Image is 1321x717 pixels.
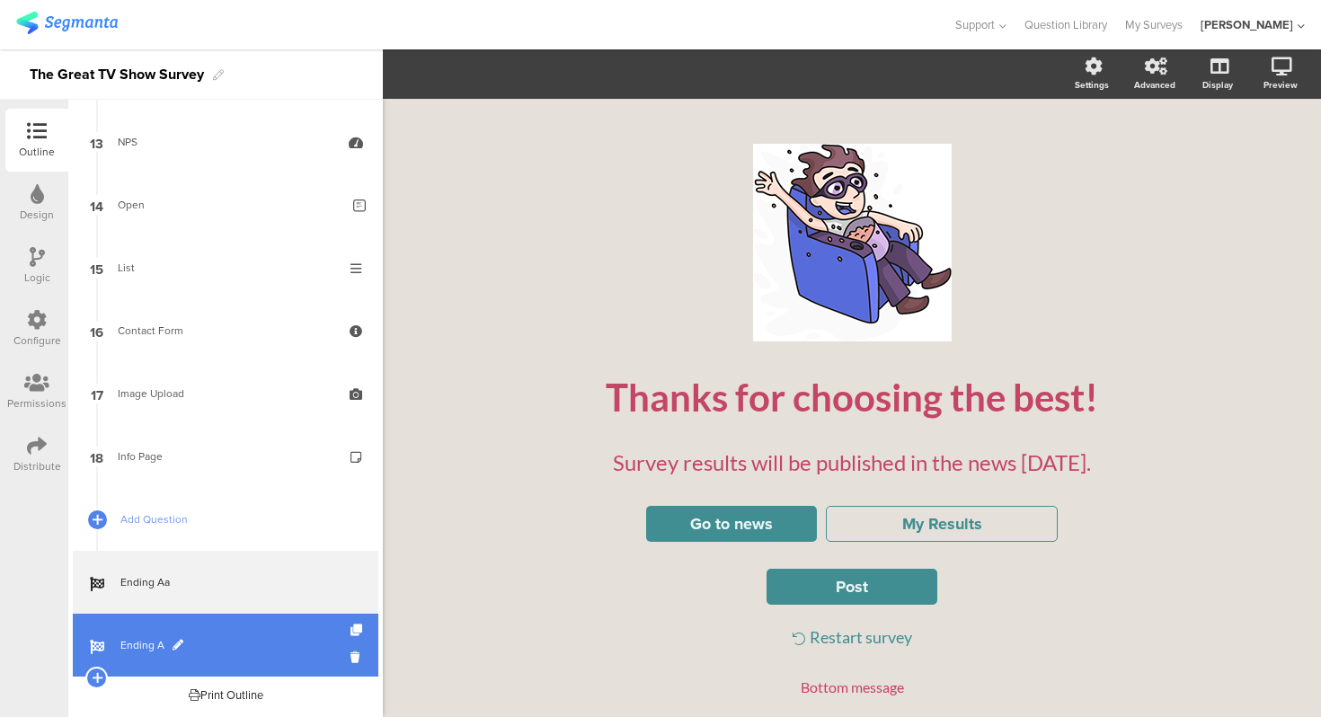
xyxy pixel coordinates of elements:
p: Survey results will be published in the news [DATE]. [582,447,1122,479]
div: Settings [1075,78,1109,92]
div: Outline [19,144,55,160]
div: The Great TV Show Survey [30,60,204,89]
span: Ending Aa [120,573,350,591]
div: Print Outline [189,686,263,704]
img: segmanta logo [16,12,118,34]
div: Display [1202,78,1233,92]
div: List [118,259,332,277]
span: 17 [91,384,103,403]
div: Contact Form [118,322,332,340]
a: Ending Aa [73,551,378,614]
button: Post [767,569,937,605]
div: Info Page [118,447,332,465]
div: Advanced [1134,78,1175,92]
div: Thanks for choosing the best! [519,375,1184,420]
span: Ending A [120,636,350,654]
input: Results Button Text... [840,512,1043,536]
span: 18 [90,447,103,466]
div: Configure [13,332,61,349]
a: 17 Image Upload [73,362,378,425]
div: Bottom message [519,678,1184,695]
span: 13 [90,132,103,152]
i: Delete [350,649,366,666]
div: Logic [24,270,50,286]
a: Ending A [73,614,378,677]
button: Go to news [646,506,817,542]
span: Post [836,575,868,598]
span: 16 [90,321,103,341]
div: Image Upload [118,385,332,403]
span: Add Question [120,510,350,528]
span: 15 [90,258,103,278]
div: Preview [1263,78,1298,92]
div: Permissions [7,395,66,412]
a: 14 Open [73,173,378,236]
div: Distribute [13,458,61,474]
i: Duplicate [350,624,366,636]
div: Design [20,207,54,223]
span: Go to news [690,512,773,536]
div: [PERSON_NAME] [1201,16,1293,33]
a: 18 Info Page [73,425,378,488]
div: Restart survey [519,627,1184,647]
a: 15 List [73,236,378,299]
div: NPS [118,133,332,151]
div: Open [118,196,340,214]
a: 16 Contact Form [73,299,378,362]
span: Support [955,16,995,33]
span: 14 [90,195,103,215]
a: 13 NPS [73,111,378,173]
